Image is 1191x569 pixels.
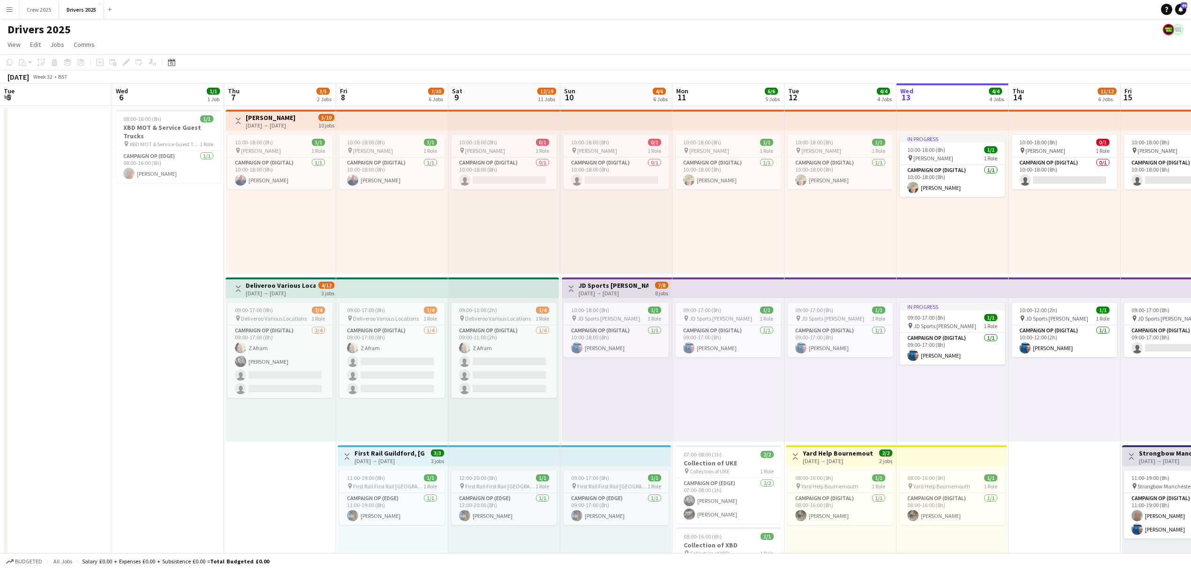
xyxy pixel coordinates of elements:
[452,135,557,189] app-job-card: 10:00-18:00 (8h)0/1 [PERSON_NAME]1 RoleCampaign Op (Digital)0/110:00-18:00 (8h)
[879,449,892,457] span: 2/2
[690,468,730,475] span: Collection of UKE
[200,141,213,148] span: 1 Role
[339,325,445,398] app-card-role: Campaign Op (Digital)1/409:00-17:00 (8h)Z Afram
[431,457,444,464] div: 3 jobs
[5,556,44,567] button: Budgeted
[801,483,858,490] span: Yard Help Bournemouth
[989,88,1002,95] span: 4/4
[788,135,893,189] app-job-card: 10:00-18:00 (8h)1/1 [PERSON_NAME]1 RoleCampaign Op (Digital)1/110:00-18:00 (8h)[PERSON_NAME]
[760,139,773,146] span: 1/1
[30,40,41,49] span: Edit
[339,92,347,103] span: 8
[675,92,688,103] span: 11
[459,307,497,314] span: 09:00-11:00 (2h)
[984,474,997,481] span: 1/1
[1012,303,1117,357] div: 10:00-12:00 (2h)1/1 JD Sports [PERSON_NAME]1 RoleCampaign Op (Digital)1/110:00-12:00 (2h)[PERSON_...
[1123,92,1132,103] span: 15
[872,474,885,481] span: 1/1
[577,483,648,490] span: First Rail First Rail [GEOGRAPHIC_DATA], [GEOGRAPHIC_DATA] and [GEOGRAPHIC_DATA]
[1019,139,1057,146] span: 10:00-18:00 (8h)
[564,325,669,357] app-card-role: Campaign Op (Digital)1/110:00-18:00 (8h)[PERSON_NAME]
[423,315,437,322] span: 1 Role
[423,483,437,490] span: 1 Role
[648,315,661,322] span: 1 Role
[1012,135,1117,189] app-job-card: 10:00-18:00 (8h)0/1 [PERSON_NAME]1 RoleCampaign Op (Digital)0/110:00-18:00 (8h)
[907,474,945,481] span: 08:00-16:00 (8h)
[15,558,42,565] span: Budgeted
[312,307,325,314] span: 2/4
[761,533,774,540] span: 1/1
[690,550,730,557] span: Collection of XBD
[795,474,833,481] span: 08:00-16:00 (8h)
[1131,307,1169,314] span: 09:00-17:00 (8h)
[207,88,220,95] span: 1/1
[428,88,444,95] span: 7/10
[70,38,98,51] a: Comms
[227,325,332,398] app-card-role: Campaign Op (Digital)2/409:00-17:00 (8h)Z Afram[PERSON_NAME]
[74,40,95,49] span: Comms
[684,533,722,540] span: 08:00-16:00 (8h)
[676,478,781,524] app-card-role: Campaign Op (Edge)2/207:00-08:00 (1h)[PERSON_NAME][PERSON_NAME]
[907,146,945,153] span: 10:00-18:00 (8h)
[321,289,334,297] div: 3 jobs
[116,110,221,183] app-job-card: 08:00-16:00 (8h)1/1XBD MOT & Service Guest Trucks XBD MOT & Service Guest Trucks1 RoleCampaign Op...
[228,87,240,95] span: Thu
[787,92,799,103] span: 12
[8,40,21,49] span: View
[246,281,316,290] h3: Deliveroo Various Locations
[1131,474,1169,481] span: 11:00-19:00 (8h)
[423,147,437,154] span: 1 Role
[648,139,661,146] span: 0/1
[564,493,669,525] app-card-role: Campaign Op (Edge)1/109:00-17:00 (8h)[PERSON_NAME]
[571,474,609,481] span: 09:00-17:00 (8h)
[227,303,332,398] app-job-card: 09:00-17:00 (8h)2/4 Deliveroo Various Locations1 RoleCampaign Op (Digital)2/409:00-17:00 (8h)Z Af...
[246,290,316,297] div: [DATE] → [DATE]
[459,139,497,146] span: 10:00-18:00 (8h)
[354,449,424,457] h3: First Rail Guildford, [GEOGRAPHIC_DATA] and [GEOGRAPHIC_DATA]
[1096,307,1109,314] span: 1/1
[648,483,661,490] span: 1 Role
[655,289,668,297] div: 8 jobs
[788,303,893,357] app-job-card: 09:00-17:00 (8h)1/1 JD Sports [PERSON_NAME]1 RoleCampaign Op (Digital)1/109:00-17:00 (8h)[PERSON_...
[689,315,752,322] span: JD Sports [PERSON_NAME]
[788,471,893,525] app-job-card: 08:00-16:00 (8h)1/1 Yard Help Bournemouth1 RoleCampaign Op (Digital)1/108:00-16:00 (8h)[PERSON_NAME]
[900,303,1005,365] app-job-card: In progress09:00-17:00 (8h)1/1 JD Sports [PERSON_NAME]1 RoleCampaign Op (Digital)1/109:00-17:00 (...
[452,303,557,398] app-job-card: 09:00-11:00 (2h)1/4 Deliveroo Various Locations1 RoleCampaign Op (Digital)1/409:00-11:00 (2h)Z Afram
[227,135,332,189] div: 10:00-18:00 (8h)1/1 [PERSON_NAME]1 RoleCampaign Op (Digital)1/110:00-18:00 (8h)[PERSON_NAME]
[872,315,885,322] span: 1 Role
[347,307,385,314] span: 09:00-17:00 (8h)
[676,445,781,524] div: 07:00-08:00 (1h)2/2Collection of UKE Collection of UKE1 RoleCampaign Op (Edge)2/207:00-08:00 (1h)...
[116,123,221,140] h3: XBD MOT & Service Guest Trucks
[676,459,781,467] h3: Collection of UKE
[4,87,15,95] span: Tue
[536,139,549,146] span: 0/1
[676,303,781,357] div: 09:00-17:00 (8h)1/1 JD Sports [PERSON_NAME]1 RoleCampaign Op (Digital)1/109:00-17:00 (8h)[PERSON_...
[760,315,773,322] span: 1 Role
[123,115,161,122] span: 08:00-16:00 (8h)
[803,457,873,464] div: [DATE] → [DATE]
[116,87,128,95] span: Wed
[465,147,505,154] span: [PERSON_NAME]
[913,483,970,490] span: Yard Help Bournemouth
[760,468,774,475] span: 1 Role
[2,92,15,103] span: 5
[900,333,1005,365] app-card-role: Campaign Op (Digital)1/109:00-17:00 (8h)[PERSON_NAME]
[1012,325,1117,357] app-card-role: Campaign Op (Digital)1/110:00-12:00 (2h)[PERSON_NAME]
[317,96,332,103] div: 2 Jobs
[900,135,1005,142] div: In progress
[1096,139,1109,146] span: 0/1
[226,92,240,103] span: 7
[984,155,997,162] span: 1 Role
[900,135,1005,197] app-job-card: In progress10:00-18:00 (8h)1/1 [PERSON_NAME]1 RoleCampaign Op (Digital)1/110:00-18:00 (8h)[PERSON...
[788,493,893,525] app-card-role: Campaign Op (Digital)1/108:00-16:00 (8h)[PERSON_NAME]
[676,135,781,189] app-job-card: 10:00-18:00 (8h)1/1 [PERSON_NAME]1 RoleCampaign Op (Digital)1/110:00-18:00 (8h)[PERSON_NAME]
[339,135,445,189] app-job-card: 10:00-18:00 (8h)1/1 [PERSON_NAME]1 RoleCampaign Op (Digital)1/110:00-18:00 (8h)[PERSON_NAME]
[339,471,445,525] app-job-card: 11:00-19:00 (8h)1/1 First Rail First Rail [GEOGRAPHIC_DATA], [GEOGRAPHIC_DATA] and [GEOGRAPHIC_DA...
[452,471,557,525] app-job-card: 12:00-20:00 (8h)1/1 First Rail First Rail [GEOGRAPHIC_DATA], [GEOGRAPHIC_DATA] and [GEOGRAPHIC_DA...
[19,0,59,19] button: Crew 2025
